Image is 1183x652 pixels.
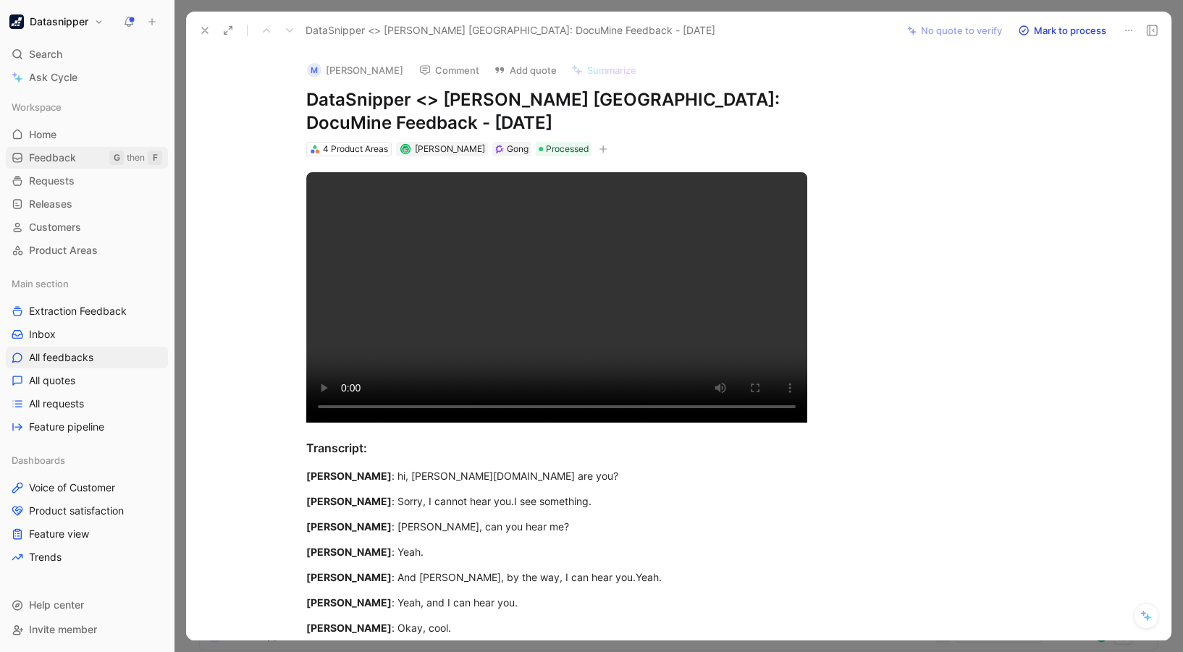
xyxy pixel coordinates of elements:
[1011,20,1113,41] button: Mark to process
[29,46,62,63] span: Search
[307,63,321,77] div: M
[507,142,529,156] div: Gong
[6,370,168,391] a: All quotes
[901,20,1009,41] button: No quote to verify
[587,64,636,77] span: Summarize
[6,449,168,471] div: Dashboards
[6,240,168,261] a: Product Areas
[306,546,392,558] mark: [PERSON_NAME]
[29,220,81,234] span: Customers
[306,622,392,634] mark: [PERSON_NAME]
[29,598,84,611] span: Help center
[306,470,392,482] mark: [PERSON_NAME]
[6,323,168,345] a: Inbox
[29,304,127,318] span: Extraction Feedback
[29,243,98,258] span: Product Areas
[323,142,388,156] div: 4 Product Areas
[306,494,807,509] div: : Sorry, I cannot hear you.I see something.
[29,623,97,635] span: Invite member
[29,350,93,365] span: All feedbacks
[6,416,168,438] a: Feature pipeline
[29,480,115,495] span: Voice of Customer
[29,420,104,434] span: Feature pipeline
[29,527,89,541] span: Feature view
[306,571,392,583] mark: [PERSON_NAME]
[6,67,168,88] a: Ask Cycle
[6,619,168,640] div: Invite member
[546,142,589,156] span: Processed
[29,174,75,188] span: Requests
[12,100,62,114] span: Workspace
[6,523,168,545] a: Feature view
[6,170,168,192] a: Requests
[6,96,168,118] div: Workspace
[6,500,168,522] a: Product satisfaction
[6,124,168,145] a: Home
[29,397,84,411] span: All requests
[29,550,62,564] span: Trends
[6,273,168,438] div: Main sectionExtraction FeedbackInboxAll feedbacksAll quotesAll requestsFeature pipeline
[29,197,72,211] span: Releases
[6,393,168,415] a: All requests
[12,276,69,291] span: Main section
[415,143,485,154] span: [PERSON_NAME]
[306,439,807,457] div: Transcript:
[29,504,124,518] span: Product satisfaction
[127,151,145,165] div: then
[306,519,807,534] div: : [PERSON_NAME], can you hear me?
[6,12,107,32] button: DatasnipperDatasnipper
[565,60,643,80] button: Summarize
[6,347,168,368] a: All feedbacks
[29,327,56,342] span: Inbox
[6,193,168,215] a: Releases
[6,477,168,499] a: Voice of Customer
[6,216,168,238] a: Customers
[6,147,168,169] a: FeedbackGthenF
[12,453,65,467] span: Dashboards
[29,127,56,142] span: Home
[9,14,24,29] img: Datasnipper
[6,273,168,295] div: Main section
[306,595,807,610] div: : Yeah, and I can hear you.
[6,594,168,616] div: Help center
[29,69,77,86] span: Ask Cycle
[306,520,392,533] mark: [PERSON_NAME]
[306,495,392,507] mark: [PERSON_NAME]
[6,449,168,568] div: DashboardsVoice of CustomerProduct satisfactionFeature viewTrends
[306,88,807,135] h1: DataSnipper <> [PERSON_NAME] [GEOGRAPHIC_DATA]: DocuMine Feedback - [DATE]
[306,570,807,585] div: : And [PERSON_NAME], by the way, I can hear you.Yeah.
[413,60,486,80] button: Comment
[306,596,392,609] mark: [PERSON_NAME]
[306,544,807,559] div: : Yeah.
[148,151,162,165] div: F
[29,373,75,388] span: All quotes
[306,620,807,635] div: : Okay, cool.
[300,59,410,81] button: M[PERSON_NAME]
[401,145,409,153] img: avatar
[306,468,807,483] div: : hi, [PERSON_NAME][DOMAIN_NAME] are you?
[6,300,168,322] a: Extraction Feedback
[30,15,88,28] h1: Datasnipper
[487,60,563,80] button: Add quote
[29,151,76,165] span: Feedback
[109,151,124,165] div: G
[6,43,168,65] div: Search
[6,546,168,568] a: Trends
[306,22,715,39] span: DataSnipper <> [PERSON_NAME] [GEOGRAPHIC_DATA]: DocuMine Feedback - [DATE]
[536,142,591,156] div: Processed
